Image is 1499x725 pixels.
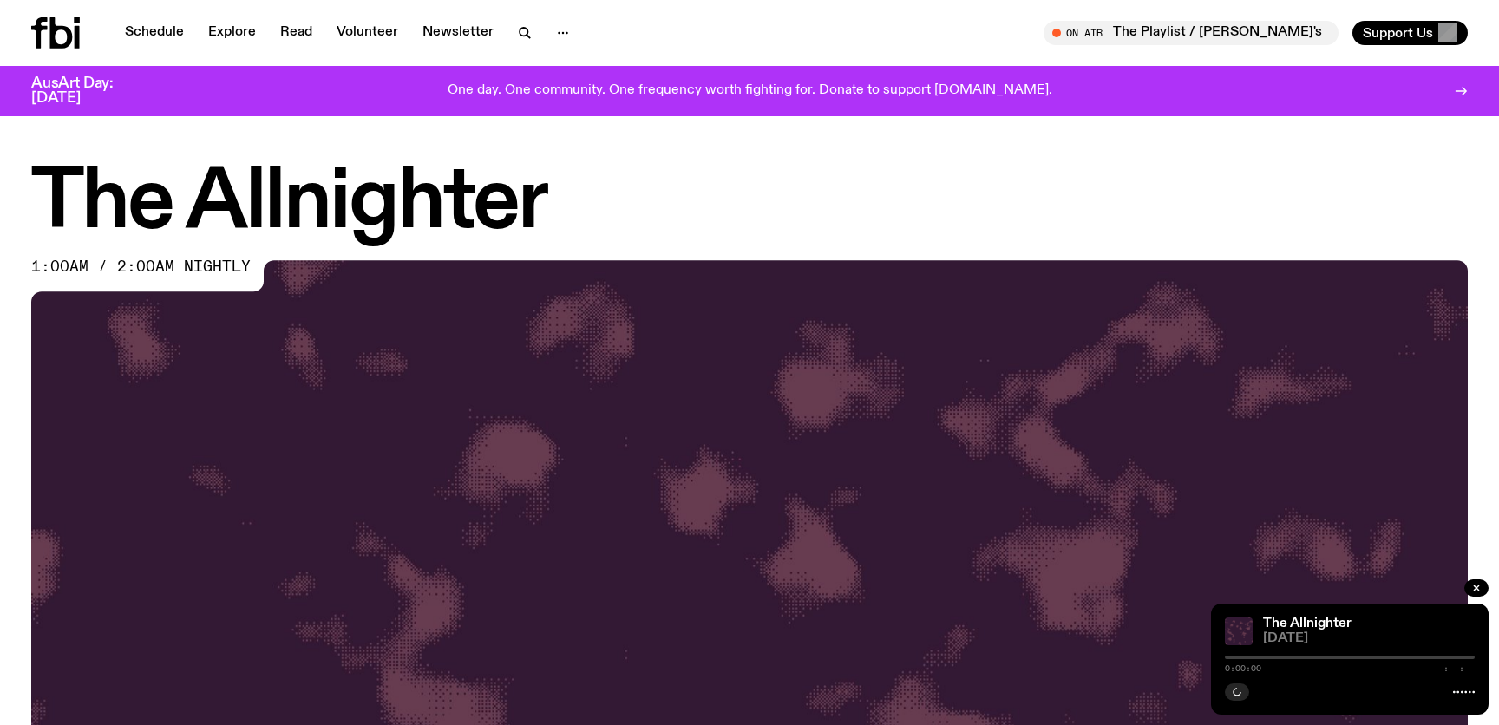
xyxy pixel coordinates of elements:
[270,21,323,45] a: Read
[115,21,194,45] a: Schedule
[448,83,1052,99] p: One day. One community. One frequency worth fighting for. Donate to support [DOMAIN_NAME].
[198,21,266,45] a: Explore
[31,165,1468,243] h1: The Allnighter
[31,76,142,106] h3: AusArt Day: [DATE]
[1438,664,1475,673] span: -:--:--
[1352,21,1468,45] button: Support Us
[1263,617,1352,630] a: The Allnighter
[1263,632,1475,645] span: [DATE]
[326,21,409,45] a: Volunteer
[412,21,504,45] a: Newsletter
[31,260,251,274] span: 1:00am / 2:00am nightly
[1363,25,1433,41] span: Support Us
[1044,21,1339,45] button: On AirThe Playlist / [PERSON_NAME]'s Last Playlist :'( w/ [PERSON_NAME], [PERSON_NAME], [PERSON_N...
[1225,664,1261,673] span: 0:00:00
